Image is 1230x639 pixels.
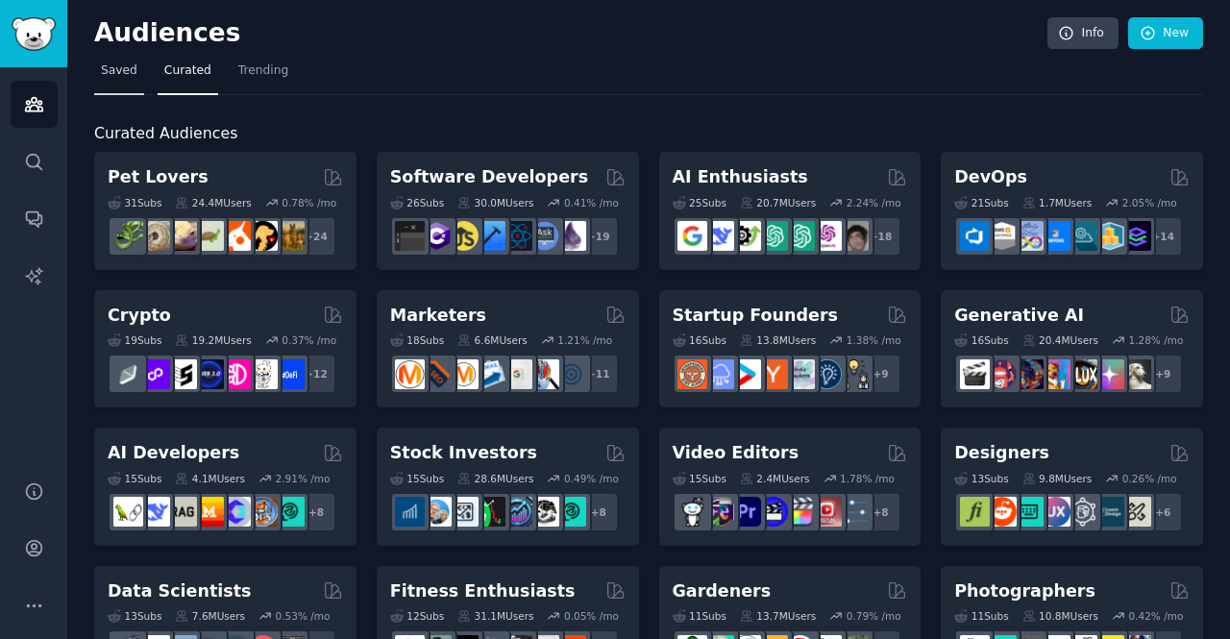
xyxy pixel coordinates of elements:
img: postproduction [839,497,869,527]
div: 2.24 % /mo [847,196,901,209]
div: 0.26 % /mo [1122,472,1177,485]
div: 7.6M Users [175,609,245,623]
h2: Data Scientists [108,579,251,603]
img: OnlineMarketing [556,359,586,389]
div: + 14 [1143,216,1183,257]
img: SaaS [704,359,734,389]
h2: Photographers [954,579,1095,603]
div: 13 Sub s [954,472,1008,485]
div: 1.38 % /mo [847,333,901,347]
img: startup [731,359,761,389]
h2: Startup Founders [673,304,838,328]
img: software [395,221,425,251]
div: 6.6M Users [457,333,528,347]
img: sdforall [1041,359,1070,389]
div: + 11 [578,354,619,394]
div: 11 Sub s [673,609,726,623]
div: 19.2M Users [175,333,251,347]
img: leopardgeckos [167,221,197,251]
img: AskComputerScience [529,221,559,251]
img: typography [960,497,990,527]
div: 20.7M Users [740,196,816,209]
img: swingtrading [529,497,559,527]
a: New [1128,17,1203,50]
div: 20.4M Users [1022,333,1098,347]
img: UX_Design [1121,497,1151,527]
img: userexperience [1068,497,1097,527]
div: 21 Sub s [954,196,1008,209]
h2: AI Developers [108,441,239,465]
div: 2.91 % /mo [276,472,331,485]
img: starryai [1095,359,1124,389]
h2: Stock Investors [390,441,537,465]
img: StocksAndTrading [503,497,532,527]
div: 1.28 % /mo [1128,333,1183,347]
div: 19 Sub s [108,333,161,347]
div: 11 Sub s [954,609,1008,623]
div: + 8 [861,492,901,532]
a: Info [1047,17,1119,50]
div: 31.1M Users [457,609,533,623]
img: dogbreed [275,221,305,251]
img: MistralAI [194,497,224,527]
img: turtle [194,221,224,251]
img: Emailmarketing [476,359,505,389]
h2: Marketers [390,304,486,328]
img: GoogleGeminiAI [677,221,707,251]
div: + 8 [578,492,619,532]
img: aivideo [960,359,990,389]
img: indiehackers [785,359,815,389]
div: 15 Sub s [390,472,444,485]
div: 0.42 % /mo [1128,609,1183,623]
div: + 9 [1143,354,1183,394]
img: EntrepreneurRideAlong [677,359,707,389]
img: chatgpt_promptDesign [758,221,788,251]
div: 31 Sub s [108,196,161,209]
img: bigseo [422,359,452,389]
div: 18 Sub s [390,333,444,347]
div: 30.0M Users [457,196,533,209]
div: 1.7M Users [1022,196,1093,209]
img: premiere [731,497,761,527]
img: GummySearch logo [12,17,56,51]
div: 10.8M Users [1022,609,1098,623]
div: 0.05 % /mo [564,609,619,623]
a: Saved [94,56,144,95]
div: 25 Sub s [673,196,726,209]
h2: Software Developers [390,165,588,189]
img: FluxAI [1068,359,1097,389]
div: 4.1M Users [175,472,245,485]
h2: Audiences [94,18,1047,49]
img: gopro [677,497,707,527]
img: 0xPolygon [140,359,170,389]
img: googleads [503,359,532,389]
img: Forex [449,497,479,527]
img: AIDevelopersSociety [275,497,305,527]
img: ycombinator [758,359,788,389]
h2: AI Enthusiasts [673,165,808,189]
img: Entrepreneurship [812,359,842,389]
div: + 19 [578,216,619,257]
img: Trading [476,497,505,527]
div: 13 Sub s [108,609,161,623]
img: Youtubevideo [812,497,842,527]
img: PetAdvice [248,221,278,251]
img: ethfinance [113,359,143,389]
img: defiblockchain [221,359,251,389]
h2: Fitness Enthusiasts [390,579,576,603]
div: 16 Sub s [954,333,1008,347]
img: llmops [248,497,278,527]
img: azuredevops [960,221,990,251]
div: 0.49 % /mo [564,472,619,485]
img: ethstaker [167,359,197,389]
img: ValueInvesting [422,497,452,527]
span: Trending [238,62,288,80]
div: + 9 [861,354,901,394]
img: platformengineering [1068,221,1097,251]
div: 1.78 % /mo [840,472,895,485]
div: 13.7M Users [740,609,816,623]
img: editors [704,497,734,527]
div: 0.78 % /mo [282,196,336,209]
div: + 6 [1143,492,1183,532]
img: LangChain [113,497,143,527]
